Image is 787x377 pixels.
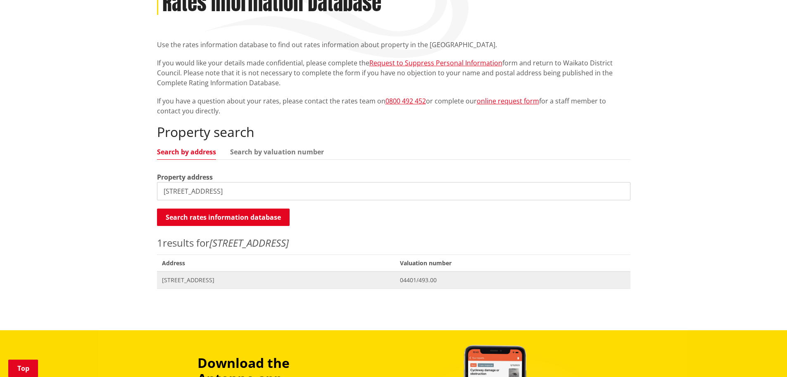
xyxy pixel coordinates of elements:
a: 0800 492 452 [385,96,426,106]
label: Property address [157,172,213,182]
p: Use the rates information database to find out rates information about property in the [GEOGRAPHI... [157,40,630,50]
iframe: Messenger Launcher [749,342,779,372]
input: e.g. Duke Street NGARUAWAHIA [157,182,630,200]
a: Search by address [157,149,216,155]
h2: Property search [157,124,630,140]
span: Address [157,255,395,271]
p: results for [157,235,630,250]
span: 04401/493.00 [400,276,625,284]
p: If you have a question about your rates, please contact the rates team on or complete our for a s... [157,96,630,116]
span: [STREET_ADDRESS] [162,276,390,284]
p: If you would like your details made confidential, please complete the form and return to Waikato ... [157,58,630,88]
a: Request to Suppress Personal Information [369,58,502,67]
span: 1 [157,236,163,250]
a: Search by valuation number [230,149,324,155]
a: online request form [477,96,539,106]
span: Valuation number [395,255,630,271]
a: Top [8,360,38,377]
button: Search rates information database [157,209,290,226]
a: [STREET_ADDRESS] 04401/493.00 [157,271,630,288]
em: [STREET_ADDRESS] [209,236,289,250]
